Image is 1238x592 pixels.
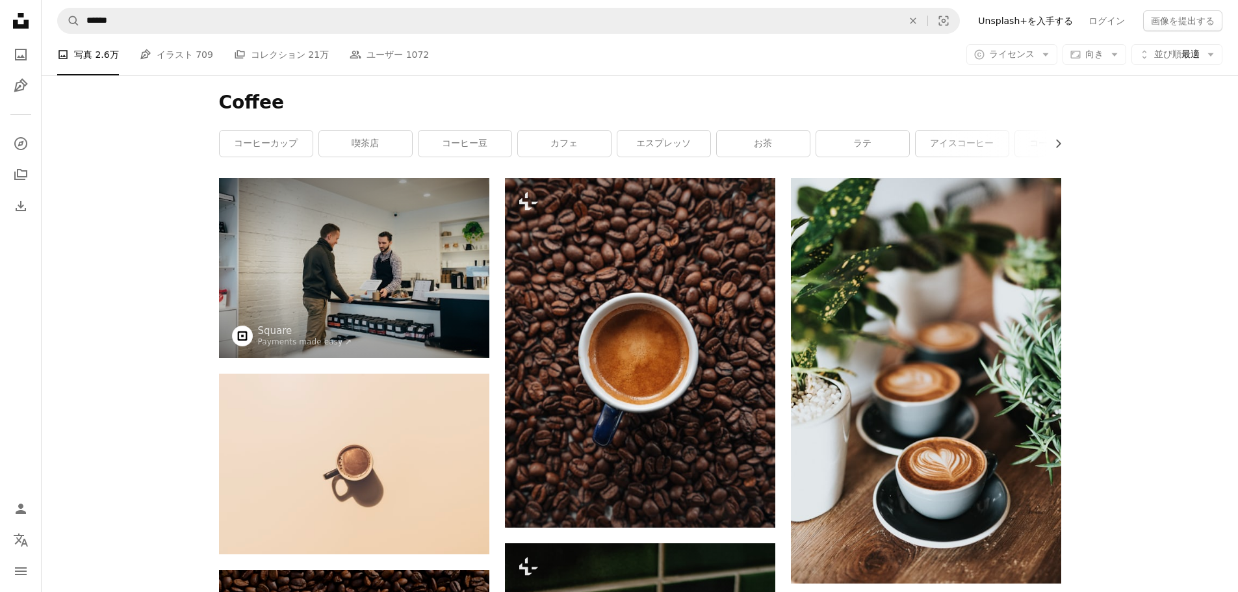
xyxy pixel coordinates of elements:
a: ホーム — Unsplash [8,8,34,36]
a: 喫茶店 [319,131,412,157]
img: コーヒー豆の山の上に座っている一杯のコーヒー [505,178,775,528]
a: ユーザー 1072 [350,34,429,75]
button: ライセンス [966,44,1057,65]
a: 探す [8,131,34,157]
button: 画像を提出する [1143,10,1222,31]
a: テーブルの上のマグカップの遅いコーヒーの浅い焦点の写真 [791,374,1061,386]
span: 1072 [406,47,430,62]
a: ラテ [816,131,909,157]
a: お茶 [717,131,810,157]
button: リストを右にスクロールする [1046,131,1061,157]
a: ログイン [1081,10,1133,31]
a: コーヒーマシン [1015,131,1108,157]
span: 並び順 [1154,49,1181,59]
button: 並び順最適 [1131,44,1222,65]
h1: Coffee [219,91,1061,114]
a: カフェ [518,131,611,157]
a: Square [258,324,352,337]
a: イラスト 709 [140,34,213,75]
img: 店で商品を買う男 [219,178,489,358]
span: 21万 [308,47,329,62]
img: Squareのプロフィールを見る [232,326,253,346]
a: コーヒーカップ [220,131,313,157]
img: テーブルの上のマグカップの遅いコーヒーの浅い焦点の写真 [791,178,1061,584]
a: イラスト [8,73,34,99]
form: サイト内でビジュアルを探す [57,8,960,34]
a: コレクション 21万 [234,34,329,75]
a: ログイン / 登録する [8,496,34,522]
span: 最適 [1154,48,1200,61]
button: Unsplashで検索する [58,8,80,33]
a: Payments made easy ↗ [258,337,352,346]
button: 言語 [8,527,34,553]
a: エスプレッソ [617,131,710,157]
a: 写真 [8,42,34,68]
span: ライセンス [989,49,1035,59]
a: 店で商品を買う男 [219,262,489,274]
a: 茶色のセラミックティーカップ [219,457,489,469]
a: ダウンロード履歴 [8,193,34,219]
a: アイスコーヒー [916,131,1009,157]
button: 向き [1063,44,1126,65]
span: 向き [1085,49,1103,59]
a: コーヒー豆 [419,131,511,157]
img: 茶色のセラミックティーカップ [219,374,489,554]
a: コーヒー豆の山の上に座っている一杯のコーヒー [505,347,775,359]
a: Unsplash+を入手する [970,10,1081,31]
span: 709 [196,47,213,62]
button: ビジュアル検索 [928,8,959,33]
button: メニュー [8,558,34,584]
a: コレクション [8,162,34,188]
button: 全てクリア [899,8,927,33]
